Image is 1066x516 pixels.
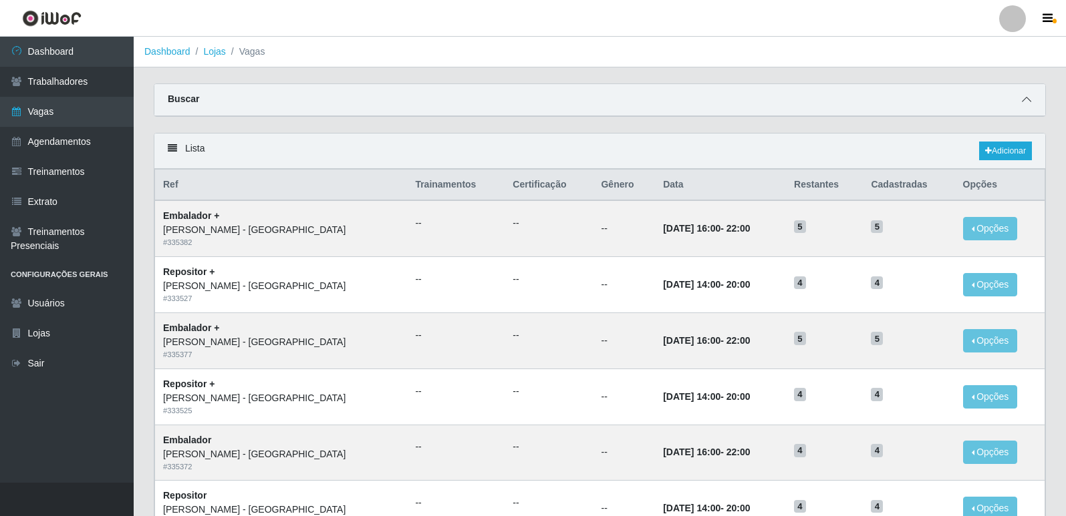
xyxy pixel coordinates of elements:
div: [PERSON_NAME] - [GEOGRAPHIC_DATA] [163,223,399,237]
a: Dashboard [144,46,190,57]
div: [PERSON_NAME] - [GEOGRAPHIC_DATA] [163,335,399,349]
strong: Buscar [168,93,199,104]
span: 4 [871,388,883,401]
span: 4 [871,500,883,513]
strong: Repositor + [163,378,215,389]
button: Opções [963,273,1018,296]
th: Trainamentos [407,170,505,201]
time: [DATE] 16:00 [663,447,720,457]
th: Certificação [505,170,593,201]
ul: -- [513,328,585,342]
td: -- [593,200,655,256]
strong: Repositor + [163,266,215,277]
span: 4 [794,388,806,401]
strong: - [663,447,750,457]
time: 20:00 [726,503,751,513]
span: 5 [871,332,883,345]
td: -- [593,257,655,313]
td: -- [593,425,655,481]
strong: - [663,279,750,290]
time: 22:00 [726,447,751,457]
strong: Embalador [163,435,211,445]
time: 20:00 [726,279,751,290]
ul: -- [415,496,497,510]
time: [DATE] 14:00 [663,503,720,513]
th: Cadastradas [863,170,954,201]
div: [PERSON_NAME] - [GEOGRAPHIC_DATA] [163,391,399,405]
ul: -- [415,216,497,230]
strong: - [663,223,750,234]
time: 22:00 [726,335,751,346]
button: Opções [963,329,1018,352]
span: 5 [794,332,806,345]
th: Restantes [786,170,863,201]
time: [DATE] 14:00 [663,391,720,402]
td: -- [593,312,655,368]
div: Lista [154,134,1045,169]
th: Ref [155,170,408,201]
strong: Repositor [163,490,207,501]
div: # 335377 [163,349,399,360]
div: # 333525 [163,405,399,417]
div: [PERSON_NAME] - [GEOGRAPHIC_DATA] [163,279,399,293]
th: Gênero [593,170,655,201]
img: CoreUI Logo [22,10,82,27]
time: 22:00 [726,223,751,234]
span: 5 [794,220,806,234]
strong: Embalador + [163,210,219,221]
strong: Embalador + [163,322,219,333]
ul: -- [415,384,497,399]
button: Opções [963,441,1018,464]
ul: -- [513,272,585,286]
div: # 335382 [163,237,399,248]
span: 4 [794,444,806,457]
ul: -- [513,440,585,454]
nav: breadcrumb [134,37,1066,67]
div: [PERSON_NAME] - [GEOGRAPHIC_DATA] [163,447,399,461]
div: # 333527 [163,293,399,304]
a: Lojas [203,46,225,57]
span: 4 [871,276,883,290]
a: Adicionar [979,142,1032,160]
span: 5 [871,220,883,234]
strong: - [663,503,750,513]
th: Opções [955,170,1045,201]
strong: - [663,391,750,402]
button: Opções [963,217,1018,240]
div: # 335372 [163,461,399,473]
time: [DATE] 16:00 [663,335,720,346]
button: Opções [963,385,1018,409]
span: 4 [794,276,806,290]
time: [DATE] 16:00 [663,223,720,234]
ul: -- [513,216,585,230]
ul: -- [513,496,585,510]
li: Vagas [226,45,265,59]
time: [DATE] 14:00 [663,279,720,290]
strong: - [663,335,750,346]
td: -- [593,368,655,425]
time: 20:00 [726,391,751,402]
span: 4 [871,444,883,457]
ul: -- [415,328,497,342]
ul: -- [415,272,497,286]
ul: -- [415,440,497,454]
span: 4 [794,500,806,513]
ul: -- [513,384,585,399]
th: Data [655,170,786,201]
